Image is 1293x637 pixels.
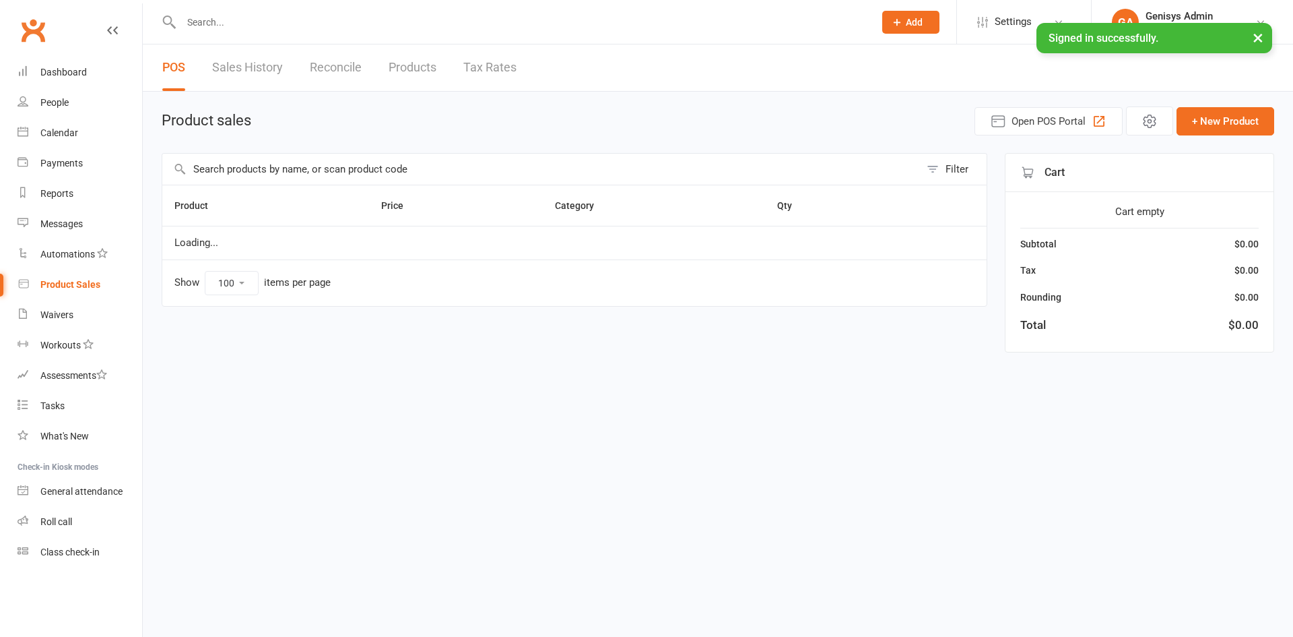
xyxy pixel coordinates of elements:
span: Price [381,200,418,211]
a: Tax Rates [463,44,517,91]
button: Price [381,198,418,214]
a: Workouts [18,330,142,361]
button: Add [882,11,939,34]
div: Tax [1020,263,1036,278]
button: × [1246,23,1270,52]
div: Show [174,271,331,295]
a: Messages [18,209,142,239]
div: Rounding [1020,290,1061,305]
div: General attendance [40,486,123,497]
a: Products [389,44,436,91]
div: Subtotal [1020,237,1057,251]
button: Product [174,198,223,214]
a: Product Sales [18,270,142,300]
div: items per page [264,277,331,289]
a: Clubworx [16,13,50,47]
button: Category [555,198,609,214]
a: Class kiosk mode [18,537,142,568]
a: Reconcile [310,44,362,91]
div: Total [1020,316,1046,334]
div: What's New [40,431,89,442]
span: Category [555,200,609,211]
span: Settings [995,7,1032,37]
a: Waivers [18,300,142,330]
div: $0.00 [1234,237,1259,251]
a: People [18,88,142,118]
div: Tasks [40,400,65,411]
a: Calendar [18,118,142,148]
div: Cart empty [1020,204,1259,220]
a: Roll call [18,507,142,537]
button: Qty [777,198,807,214]
div: Roll call [40,516,72,527]
button: + New Product [1176,107,1274,135]
a: Automations [18,239,142,270]
span: Add [906,17,923,28]
div: People [40,97,69,108]
div: GA [1112,9,1139,36]
div: Dashboard [40,67,87,78]
a: Payments [18,148,142,179]
a: What's New [18,421,142,452]
div: $0.00 [1234,290,1259,305]
button: Open POS Portal [974,107,1123,135]
a: Assessments [18,361,142,391]
a: General attendance kiosk mode [18,477,142,507]
a: Sales History [212,44,283,91]
div: Calendar [40,127,78,138]
div: Waivers [40,309,73,320]
span: Signed in successfully. [1049,32,1158,44]
div: $0.00 [1228,316,1259,334]
div: Assessments [40,370,107,381]
span: Product [174,200,223,211]
div: Reports [40,188,73,199]
td: Loading... [162,226,987,260]
a: Dashboard [18,57,142,88]
input: Search... [177,13,865,32]
a: Tasks [18,391,142,421]
h1: Product sales [162,113,251,129]
div: Workouts [40,340,81,351]
div: Filter [946,161,968,177]
div: Class check-in [40,547,100,557]
span: Open POS Portal [1012,113,1086,129]
div: Messages [40,218,83,229]
span: Qty [777,200,807,211]
a: POS [162,44,185,91]
div: Genisys Gym [1146,22,1213,34]
div: Cart [1005,154,1273,192]
div: Automations [40,249,95,260]
div: Genisys Admin [1146,10,1213,22]
button: Filter [920,154,987,185]
div: Payments [40,158,83,169]
div: $0.00 [1234,263,1259,278]
input: Search products by name, or scan product code [162,154,920,185]
div: Product Sales [40,279,100,290]
a: Reports [18,179,142,209]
